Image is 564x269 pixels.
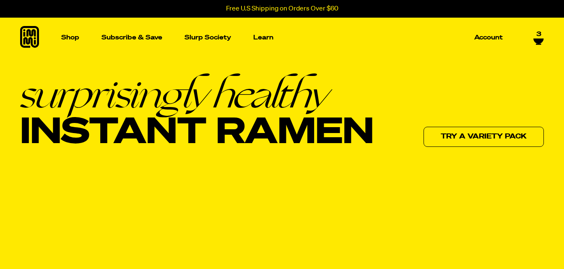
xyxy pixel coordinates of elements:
p: Shop [61,34,79,41]
a: Learn [250,18,277,57]
a: Account [471,31,506,44]
p: Free U.S Shipping on Orders Over $60 [226,5,338,13]
em: surprisingly healthy [20,74,374,114]
span: 3 [536,31,541,38]
a: Subscribe & Save [98,31,166,44]
nav: Main navigation [58,18,506,57]
p: Slurp Society [185,34,231,41]
a: Try a variety pack [424,127,544,147]
p: Subscribe & Save [101,34,162,41]
p: Account [474,34,503,41]
a: 3 [533,31,544,45]
a: Slurp Society [181,31,234,44]
h1: Instant Ramen [20,74,374,153]
a: Shop [58,18,83,57]
p: Learn [253,34,273,41]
